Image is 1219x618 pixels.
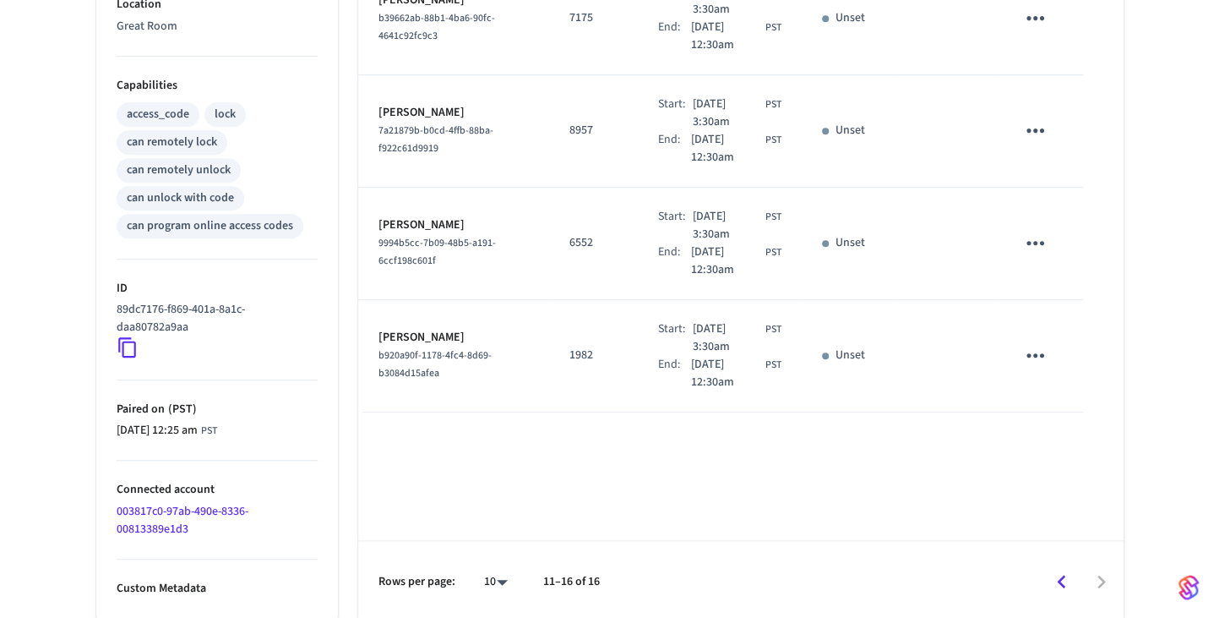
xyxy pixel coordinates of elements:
div: can remotely lock [127,134,217,151]
p: [PERSON_NAME] [378,104,529,122]
p: 89dc7176-f869-401a-8a1c-daa80782a9aa [117,301,311,336]
span: [DATE] 12:30am [691,19,762,54]
div: Start: [658,208,693,243]
div: End: [658,19,691,54]
div: Asia/Manila [117,422,217,440]
p: 7175 [569,9,618,27]
span: PST [765,210,781,225]
p: 6552 [569,234,618,252]
p: [PERSON_NAME] [378,216,529,234]
span: PST [765,133,781,148]
p: Connected account [117,481,318,499]
span: PST [765,245,781,260]
div: Asia/Manila [693,208,782,243]
button: Go to previous page [1042,562,1081,602]
p: Paired on [117,401,318,418]
p: Capabilities [117,77,318,95]
div: Asia/Manila [691,243,781,279]
div: can program online access codes [127,217,293,235]
p: ID [117,280,318,298]
div: Start: [658,320,693,356]
div: access_code [127,106,189,123]
div: can unlock with code [127,189,234,207]
span: [DATE] 12:30am [691,131,762,167]
img: SeamLogoGradient.69752ec5.svg [1178,574,1199,601]
span: [DATE] 3:30am [693,208,763,243]
p: 1982 [569,347,618,364]
p: 8957 [569,122,618,139]
p: Unset [835,347,865,364]
p: 11–16 of 16 [543,573,600,591]
div: Asia/Manila [691,356,781,391]
div: Asia/Manila [693,320,782,356]
div: lock [215,106,236,123]
div: Start: [658,96,693,131]
span: [DATE] 3:30am [693,96,763,131]
span: PST [765,358,781,373]
p: [PERSON_NAME] [378,329,529,347]
div: 10 [476,570,516,594]
p: Unset [835,234,865,252]
div: can remotely unlock [127,161,231,179]
span: b920a90f-1178-4fc4-8d69-b3084d15afea [378,348,492,380]
p: Unset [835,122,865,139]
div: Asia/Manila [691,131,781,167]
div: End: [658,356,691,391]
span: ( PST ) [165,401,197,418]
div: Asia/Manila [691,19,781,54]
span: PST [765,97,781,112]
div: Asia/Manila [693,96,782,131]
p: Custom Metadata [117,580,318,598]
span: 7a21879b-b0cd-4ffb-88ba-f922c61d9919 [378,123,493,156]
a: 003817c0-97ab-490e-8336-00813389e1d3 [117,503,248,538]
p: Great Room [117,18,318,36]
span: 9994b5cc-7b09-48b5-a191-6ccf198c601f [378,236,496,268]
span: [DATE] 12:30am [691,243,762,279]
span: PST [765,322,781,337]
span: [DATE] 3:30am [693,320,763,356]
span: PST [201,424,217,439]
span: PST [765,20,781,36]
span: [DATE] 12:30am [691,356,762,391]
div: End: [658,131,691,167]
span: b39662ab-88b1-4ba6-90fc-4641c92fc9c3 [378,11,495,43]
p: Rows per page: [378,573,455,591]
div: End: [658,243,691,279]
p: Unset [835,9,865,27]
span: [DATE] 12:25 am [117,422,198,440]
